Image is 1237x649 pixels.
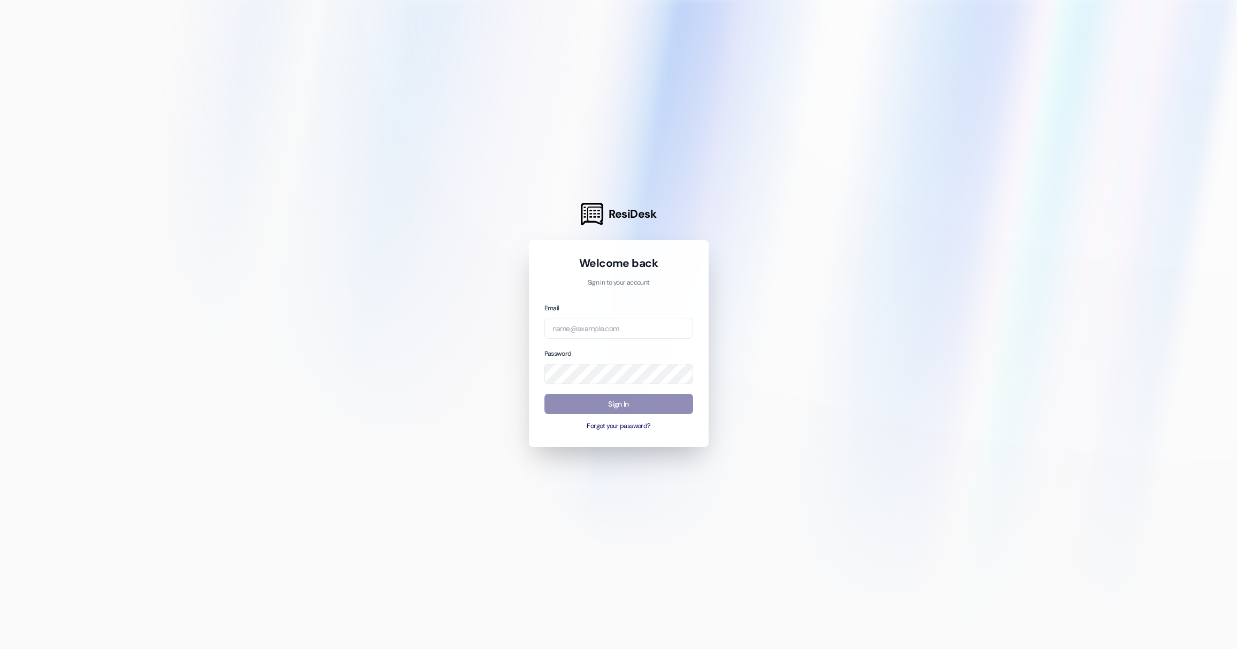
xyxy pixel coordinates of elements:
label: Password [544,349,572,358]
h1: Welcome back [544,256,693,271]
input: name@example.com [544,318,693,339]
span: ResiDesk [609,207,656,222]
label: Email [544,304,559,312]
p: Sign in to your account [544,278,693,288]
img: ResiDesk Logo [581,203,603,225]
button: Forgot your password? [544,422,693,431]
button: Sign In [544,394,693,415]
